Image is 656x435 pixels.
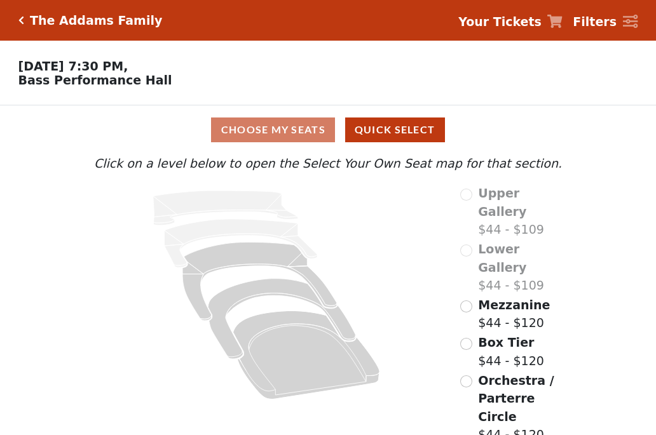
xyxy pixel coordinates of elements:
[478,296,550,332] label: $44 - $120
[478,240,565,295] label: $44 - $109
[91,154,565,173] p: Click on a level below to open the Select Your Own Seat map for that section.
[165,219,318,267] path: Lower Gallery - Seats Available: 0
[458,13,563,31] a: Your Tickets
[233,311,380,399] path: Orchestra / Parterre Circle - Seats Available: 116
[478,333,544,370] label: $44 - $120
[30,13,162,28] h5: The Addams Family
[478,242,526,274] span: Lower Gallery
[573,15,617,29] strong: Filters
[478,335,534,349] span: Box Tier
[18,16,24,25] a: Click here to go back to filters
[182,242,337,320] path: Mezzanine - Seats Available: 221
[573,13,638,31] a: Filters
[345,117,445,142] button: Quick Select
[478,186,526,218] span: Upper Gallery
[478,373,554,424] span: Orchestra / Parterre Circle
[478,184,565,239] label: $44 - $109
[208,279,355,359] path: Box Tier - Seats Available: 30
[458,15,542,29] strong: Your Tickets
[153,191,298,225] path: Upper Gallery - Seats Available: 0
[478,298,550,312] span: Mezzanine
